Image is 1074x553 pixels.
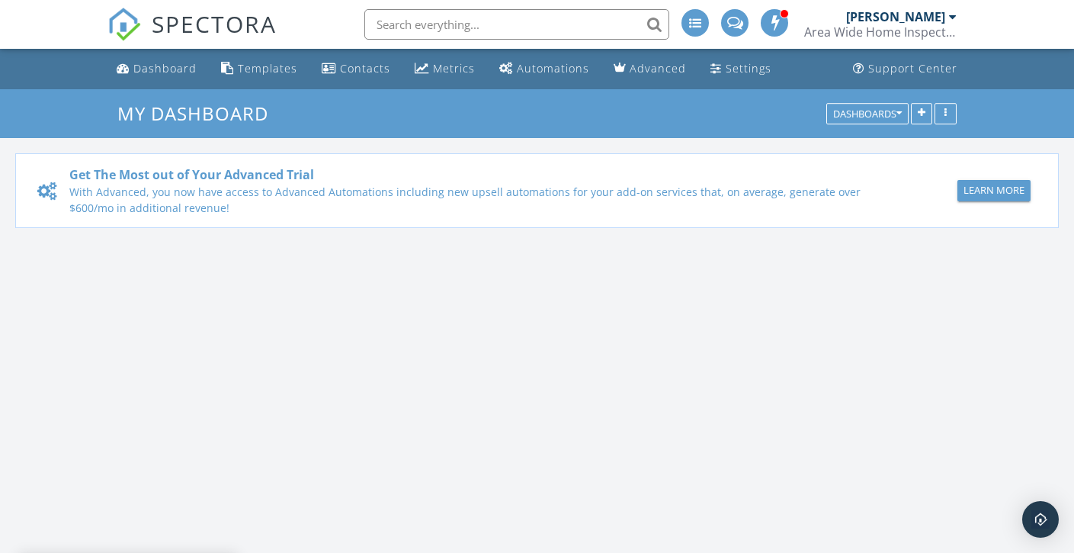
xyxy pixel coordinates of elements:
div: Support Center [868,61,957,76]
a: Support Center [847,55,963,83]
a: Metrics [409,55,481,83]
div: Dashboards [833,108,902,119]
a: Automations (Basic) [493,55,595,83]
div: Contacts [340,61,390,76]
a: Advanced [608,55,692,83]
div: Advanced [630,61,686,76]
div: Area Wide Home Inspection, LLC [804,24,957,40]
a: Templates [215,55,303,83]
div: With Advanced, you now have access to Advanced Automations including new upsell automations for y... [69,184,875,216]
span: SPECTORA [152,8,277,40]
a: Contacts [316,55,396,83]
input: Search everything... [364,9,669,40]
div: Dashboard [133,61,197,76]
img: The Best Home Inspection Software - Spectora [107,8,141,41]
a: Settings [704,55,777,83]
a: SPECTORA [107,21,277,53]
button: Learn More [957,180,1031,201]
a: My Dashboard [117,101,281,126]
div: [PERSON_NAME] [846,9,945,24]
div: Metrics [433,61,475,76]
a: Dashboard [111,55,203,83]
div: Templates [238,61,297,76]
div: Open Intercom Messenger [1022,501,1059,538]
div: Learn More [963,183,1024,198]
div: Automations [517,61,589,76]
button: Dashboards [826,103,909,124]
div: Settings [726,61,771,76]
div: Get The Most out of Your Advanced Trial [69,166,875,184]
